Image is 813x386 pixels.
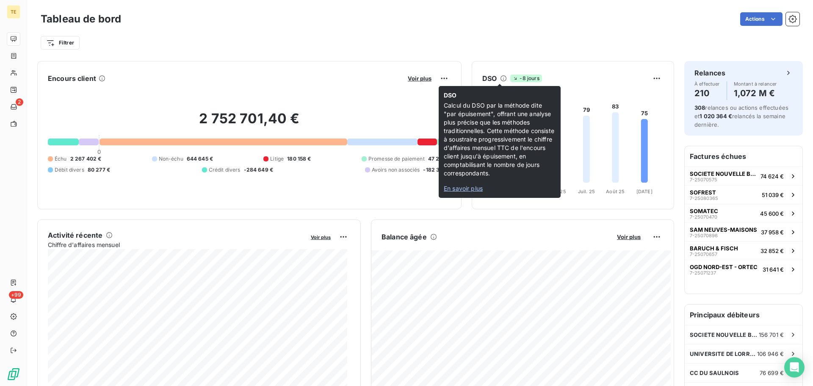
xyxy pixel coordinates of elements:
button: SOMATEC7-2507047045 600 € [685,204,802,222]
span: 45 600 € [760,210,784,217]
span: 7-25070896 [690,233,718,238]
span: relances ou actions effectuées et relancés la semaine dernière. [694,104,788,128]
span: 2 [16,98,23,106]
span: 32 852 € [760,247,784,254]
span: Promesse de paiement [368,155,425,163]
span: 31 641 € [763,266,784,273]
span: -284 649 € [244,166,274,174]
span: 80 277 € [88,166,110,174]
span: 76 699 € [760,369,784,376]
span: UNIVERSITE DE LORRAINE [690,350,757,357]
span: 47 233 € [428,155,451,163]
h6: Balance âgée [382,232,427,242]
tspan: Août 25 [606,189,625,194]
span: 180 158 € [287,155,311,163]
span: Avoirs non associés [372,166,420,174]
button: Actions [740,12,783,26]
div: TE [7,5,20,19]
span: Litige [270,155,284,163]
span: SAM NEUVES-MAISONS [690,226,757,233]
span: Débit divers [55,166,84,174]
span: À effectuer [694,81,720,86]
h6: Principaux débiteurs [685,305,802,325]
span: 156 701 € [759,331,784,338]
span: Calcul du DSO par la méthode dite "par épuisement", offrant une analyse plus précise que les méth... [444,101,556,178]
span: DSO [444,91,556,101]
div: Open Intercom Messenger [784,357,805,378]
h4: 1,072 M € [734,86,777,100]
span: 74 624 € [760,173,784,180]
tspan: [DATE] [636,189,653,194]
span: Crédit divers [209,166,241,174]
button: SOCIETE NOUVELLE BEHEM SNB7-2507057574 624 € [685,167,802,185]
span: Montant à relancer [734,81,777,86]
span: Voir plus [617,233,641,240]
h6: Encours client [48,73,96,83]
span: 308 [694,104,705,111]
button: OGD NORD-EST - ORTEC7-2507123731 641 € [685,260,802,278]
img: Logo LeanPay [7,367,20,381]
span: SOCIETE NOUVELLE BEHEM SNB [690,331,759,338]
h6: DSO [482,73,497,83]
span: SOFREST [690,189,716,196]
span: Échu [55,155,67,163]
button: Voir plus [308,233,333,241]
span: Chiffre d'affaires mensuel [48,240,305,249]
tspan: Juil. 25 [578,189,595,194]
button: Filtrer [41,36,80,50]
span: -182 365 € [423,166,451,174]
h4: 210 [694,86,720,100]
span: 7-25080365 [690,196,718,201]
h6: Activité récente [48,230,102,240]
button: Voir plus [614,233,643,241]
button: SAM NEUVES-MAISONS7-2507089637 958 € [685,222,802,241]
h6: Relances [694,68,725,78]
span: 7-25071237 [690,270,716,275]
span: 37 958 € [761,229,784,236]
span: BARUCH & FISCH [690,245,738,252]
span: 51 039 € [762,192,784,198]
span: Voir plus [408,75,431,82]
span: En savoir plus [444,185,483,192]
span: 1 020 364 € [700,113,732,119]
span: 7-25070470 [690,214,717,219]
span: OGD NORD-EST - ORTEC [690,264,758,270]
button: BARUCH & FISCH7-2507065732 852 € [685,241,802,260]
span: SOCIETE NOUVELLE BEHEM SNB [690,170,757,177]
span: 7-25070575 [690,177,717,182]
span: SOMATEC [690,208,718,214]
span: 7-25070657 [690,252,717,257]
button: Voir plus [405,75,434,82]
span: Voir plus [311,234,331,240]
span: -8 jours [510,75,542,82]
h3: Tableau de bord [41,11,121,27]
span: 0 [97,148,101,155]
button: SOFREST7-2508036551 039 € [685,185,802,204]
span: +99 [9,291,23,299]
h6: Factures échues [685,146,802,167]
span: CC DU SAULNOIS [690,369,739,376]
h2: 2 752 701,40 € [48,110,451,136]
span: Non-échu [159,155,183,163]
span: 106 946 € [757,350,784,357]
span: 2 267 402 € [70,155,102,163]
span: 644 645 € [187,155,213,163]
